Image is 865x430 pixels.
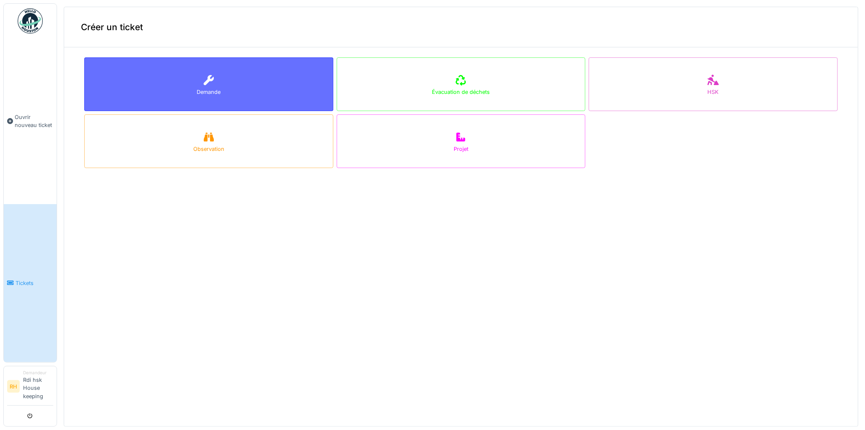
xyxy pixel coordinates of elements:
div: HSK [708,88,719,96]
div: Évacuation de déchets [432,88,490,96]
div: Demandeur [23,370,53,376]
span: Tickets [16,279,53,287]
div: Demande [197,88,221,96]
div: Créer un ticket [64,7,858,47]
span: Ouvrir nouveau ticket [15,113,53,129]
a: RH DemandeurRdi hsk House keeping [7,370,53,406]
div: Projet [454,145,468,153]
div: Observation [193,145,224,153]
li: RH [7,380,20,393]
a: Tickets [4,204,57,362]
a: Ouvrir nouveau ticket [4,38,57,204]
img: Badge_color-CXgf-gQk.svg [18,8,43,34]
li: Rdi hsk House keeping [23,370,53,404]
